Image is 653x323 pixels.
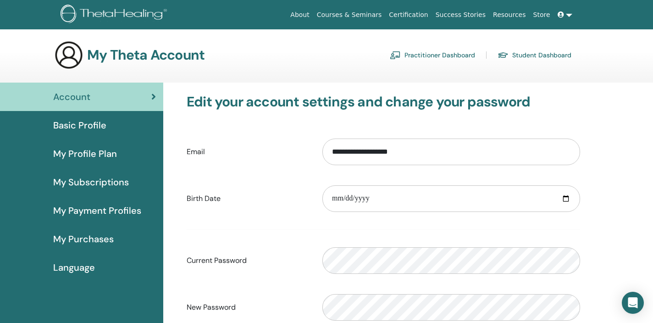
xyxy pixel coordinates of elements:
a: Courses & Seminars [313,6,386,23]
h3: Edit your account settings and change your password [187,94,580,110]
a: Student Dashboard [498,48,571,62]
span: Basic Profile [53,118,106,132]
span: My Subscriptions [53,175,129,189]
label: Current Password [180,252,315,269]
h3: My Theta Account [87,47,205,63]
label: New Password [180,299,315,316]
label: Birth Date [180,190,315,207]
span: My Profile Plan [53,147,117,161]
label: Email [180,143,315,161]
img: chalkboard-teacher.svg [390,51,401,59]
span: Language [53,261,95,274]
a: About [287,6,313,23]
img: logo.png [61,5,170,25]
a: Resources [489,6,530,23]
span: My Purchases [53,232,114,246]
a: Success Stories [432,6,489,23]
div: Open Intercom Messenger [622,292,644,314]
a: Certification [385,6,432,23]
a: Store [530,6,554,23]
img: graduation-cap.svg [498,51,509,59]
span: My Payment Profiles [53,204,141,217]
img: generic-user-icon.jpg [54,40,83,70]
span: Account [53,90,90,104]
a: Practitioner Dashboard [390,48,475,62]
